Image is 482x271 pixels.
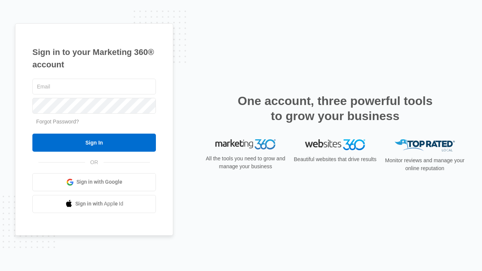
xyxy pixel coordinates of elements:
[383,157,467,172] p: Monitor reviews and manage your online reputation
[36,119,79,125] a: Forgot Password?
[32,173,156,191] a: Sign in with Google
[75,200,124,208] span: Sign in with Apple Id
[32,79,156,94] input: Email
[76,178,122,186] span: Sign in with Google
[32,195,156,213] a: Sign in with Apple Id
[85,158,104,166] span: OR
[395,139,455,152] img: Top Rated Local
[32,134,156,152] input: Sign In
[203,155,288,171] p: All the tools you need to grow and manage your business
[293,155,377,163] p: Beautiful websites that drive results
[235,93,435,123] h2: One account, three powerful tools to grow your business
[32,46,156,71] h1: Sign in to your Marketing 360® account
[215,139,276,150] img: Marketing 360
[305,139,365,150] img: Websites 360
